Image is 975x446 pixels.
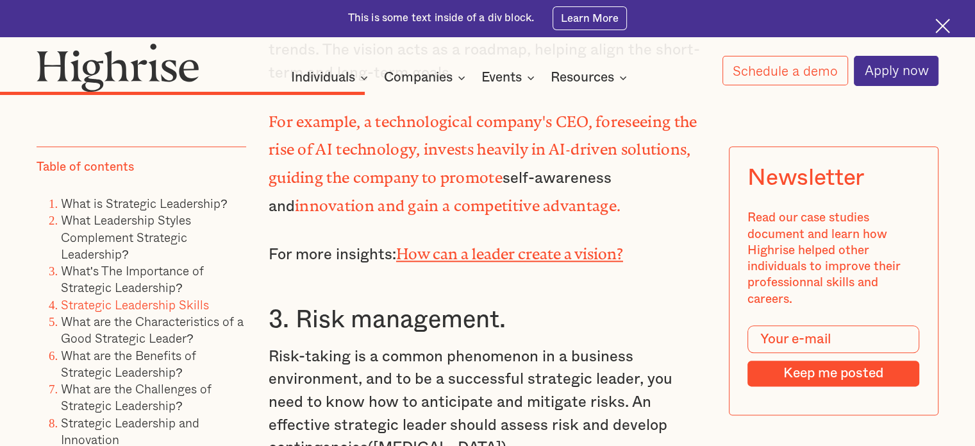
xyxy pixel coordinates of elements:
a: Learn More [553,6,628,30]
div: Events [481,70,522,85]
div: Companies [384,70,469,85]
input: Your e-mail [748,326,920,354]
p: self-awareness and [269,107,706,219]
div: This is some text inside of a div block. [348,11,535,26]
div: Events [481,70,538,85]
a: What are the Challenges of Strategic Leadership? [61,379,212,415]
a: Strategic Leadership Skills [61,295,209,314]
div: Resources [551,70,614,85]
a: How can a leader create a vision? [396,245,623,255]
strong: For example, a technological company's CEO, foreseeing the rise of AI technology, invests heavily... [269,113,697,178]
a: Schedule a demo [722,56,848,85]
img: Cross icon [935,19,950,33]
a: What's The Importance of Strategic Leadership? [61,261,204,296]
div: Companies [384,70,453,85]
div: Newsletter [748,166,864,192]
div: Read our case studies document and learn how Highrise helped other individuals to improve their p... [748,210,920,308]
input: Keep me posted [748,361,920,386]
form: Modal Form [748,326,920,387]
a: What are the Benefits of Strategic Leadership? [61,346,196,381]
a: What Leadership Styles Complement Strategic Leadership? [61,211,191,264]
h3: 3. Risk management. [269,305,706,336]
img: Highrise logo [37,43,199,92]
p: For more insights: [269,240,706,267]
div: Individuals [291,70,355,85]
a: Apply now [854,56,938,86]
div: Resources [551,70,631,85]
strong: innovation and gain a competitive advantage. [295,197,621,207]
a: What is Strategic Leadership? [61,194,228,212]
div: Individuals [291,70,372,85]
a: What are the Characteristics of a Good Strategic Leader? [61,312,244,347]
div: Table of contents [37,159,134,175]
